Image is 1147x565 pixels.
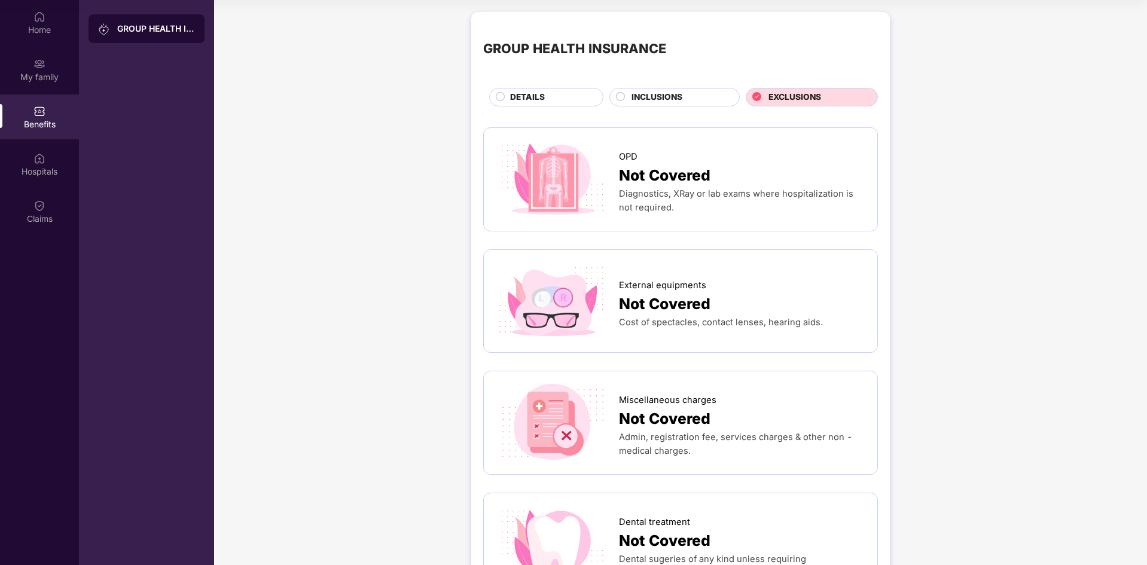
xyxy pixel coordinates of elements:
[98,23,110,35] img: svg+xml;base64,PHN2ZyB3aWR0aD0iMjAiIGhlaWdodD0iMjAiIHZpZXdCb3g9IjAgMCAyMCAyMCIgZmlsbD0ibm9uZSIgeG...
[619,515,690,529] span: Dental treatment
[619,529,710,552] span: Not Covered
[33,152,45,164] img: svg+xml;base64,PHN2ZyBpZD0iSG9zcGl0YWxzIiB4bWxucz0iaHR0cDovL3d3dy53My5vcmcvMjAwMC9zdmciIHdpZHRoPS...
[117,23,195,35] div: GROUP HEALTH INSURANCE
[483,38,666,59] div: GROUP HEALTH INSURANCE
[619,150,637,164] span: OPD
[496,140,609,219] img: icon
[496,383,609,462] img: icon
[619,292,710,316] span: Not Covered
[496,262,609,341] img: icon
[619,432,853,456] span: Admin, registration fee, services charges & other non - medical charges.
[33,58,45,70] img: svg+xml;base64,PHN2ZyB3aWR0aD0iMjAiIGhlaWdodD0iMjAiIHZpZXdCb3g9IjAgMCAyMCAyMCIgZmlsbD0ibm9uZSIgeG...
[510,91,545,104] span: DETAILS
[632,91,682,104] span: INCLUSIONS
[768,91,821,104] span: EXCLUSIONS
[619,164,710,187] span: Not Covered
[33,11,45,23] img: svg+xml;base64,PHN2ZyBpZD0iSG9tZSIgeG1sbnM9Imh0dHA6Ly93d3cudzMub3JnLzIwMDAvc3ZnIiB3aWR0aD0iMjAiIG...
[619,317,823,328] span: Cost of spectacles, contact lenses, hearing aids.
[619,279,706,292] span: External equipments
[619,393,716,407] span: Miscellaneous charges
[619,407,710,430] span: Not Covered
[33,105,45,117] img: svg+xml;base64,PHN2ZyBpZD0iQmVuZWZpdHMiIHhtbG5zPSJodHRwOi8vd3d3LnczLm9yZy8yMDAwL3N2ZyIgd2lkdGg9Ij...
[33,200,45,212] img: svg+xml;base64,PHN2ZyBpZD0iQ2xhaW0iIHhtbG5zPSJodHRwOi8vd3d3LnczLm9yZy8yMDAwL3N2ZyIgd2lkdGg9IjIwIi...
[619,188,853,213] span: Diagnostics, XRay or lab exams where hospitalization is not required.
